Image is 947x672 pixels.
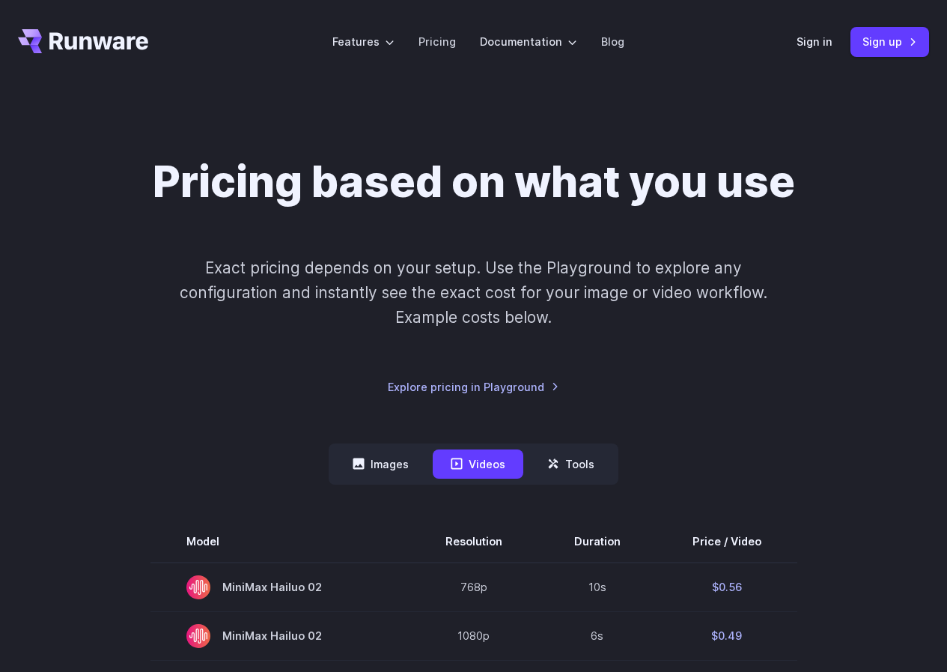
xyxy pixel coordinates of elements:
td: 6s [538,611,657,660]
td: $0.49 [657,611,797,660]
label: Features [332,33,395,50]
a: Sign up [850,27,929,56]
span: MiniMax Hailuo 02 [186,575,374,599]
th: Resolution [409,521,538,563]
button: Images [335,449,427,479]
a: Blog [601,33,624,50]
td: 1080p [409,611,538,660]
th: Model [150,521,409,563]
span: MiniMax Hailuo 02 [186,624,374,648]
td: $0.56 [657,563,797,612]
a: Explore pricing in Playground [388,378,559,396]
label: Documentation [480,33,577,50]
h1: Pricing based on what you use [153,156,795,208]
th: Price / Video [657,521,797,563]
p: Exact pricing depends on your setup. Use the Playground to explore any configuration and instantl... [155,255,793,330]
td: 768p [409,563,538,612]
button: Videos [433,449,523,479]
button: Tools [529,449,612,479]
th: Duration [538,521,657,563]
a: Go to / [18,29,148,53]
a: Sign in [797,33,832,50]
td: 10s [538,563,657,612]
a: Pricing [418,33,456,50]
